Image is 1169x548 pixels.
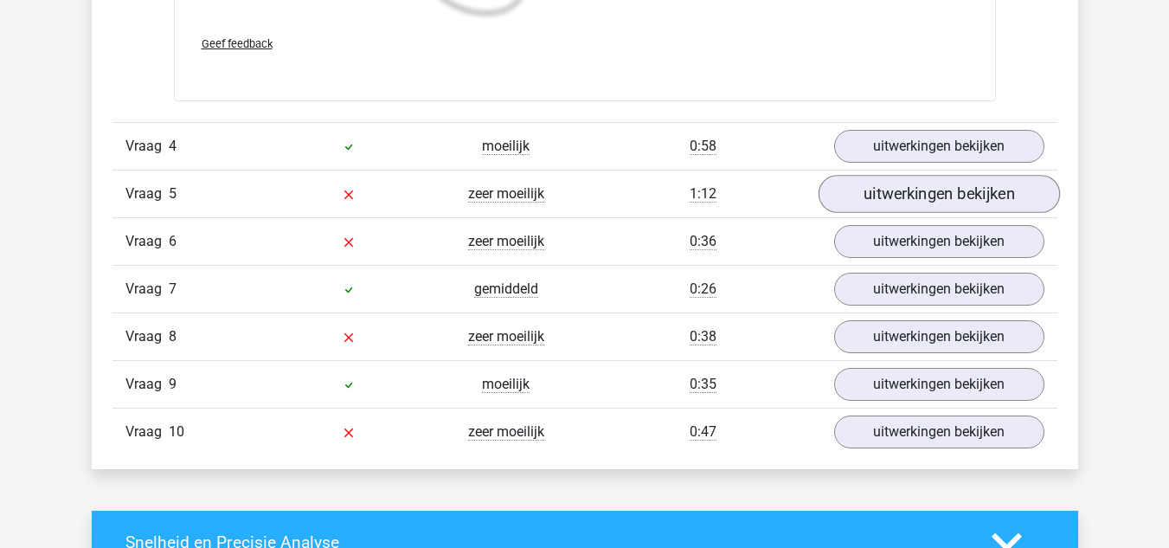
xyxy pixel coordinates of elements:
span: 9 [169,376,177,392]
span: zeer moeilijk [468,328,544,345]
span: 0:38 [690,328,716,345]
span: zeer moeilijk [468,185,544,203]
span: zeer moeilijk [468,423,544,441]
a: uitwerkingen bekijken [834,368,1044,401]
span: Geef feedback [202,37,273,50]
span: 0:36 [690,233,716,250]
span: 8 [169,328,177,345]
span: Vraag [125,422,169,442]
span: Vraag [125,231,169,252]
span: gemiddeld [474,280,538,298]
span: 4 [169,138,177,154]
a: uitwerkingen bekijken [834,225,1044,258]
span: Vraag [125,279,169,300]
a: uitwerkingen bekijken [834,273,1044,306]
span: 5 [169,185,177,202]
span: 0:58 [690,138,716,155]
a: uitwerkingen bekijken [834,130,1044,163]
a: uitwerkingen bekijken [818,176,1059,214]
a: uitwerkingen bekijken [834,416,1044,448]
span: moeilijk [482,138,530,155]
span: Vraag [125,374,169,395]
span: 0:47 [690,423,716,441]
span: 6 [169,233,177,249]
a: uitwerkingen bekijken [834,320,1044,353]
span: 1:12 [690,185,716,203]
span: 0:35 [690,376,716,393]
span: 0:26 [690,280,716,298]
span: Vraag [125,136,169,157]
span: zeer moeilijk [468,233,544,250]
span: moeilijk [482,376,530,393]
span: 7 [169,280,177,297]
span: Vraag [125,326,169,347]
span: 10 [169,423,184,440]
span: Vraag [125,184,169,204]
